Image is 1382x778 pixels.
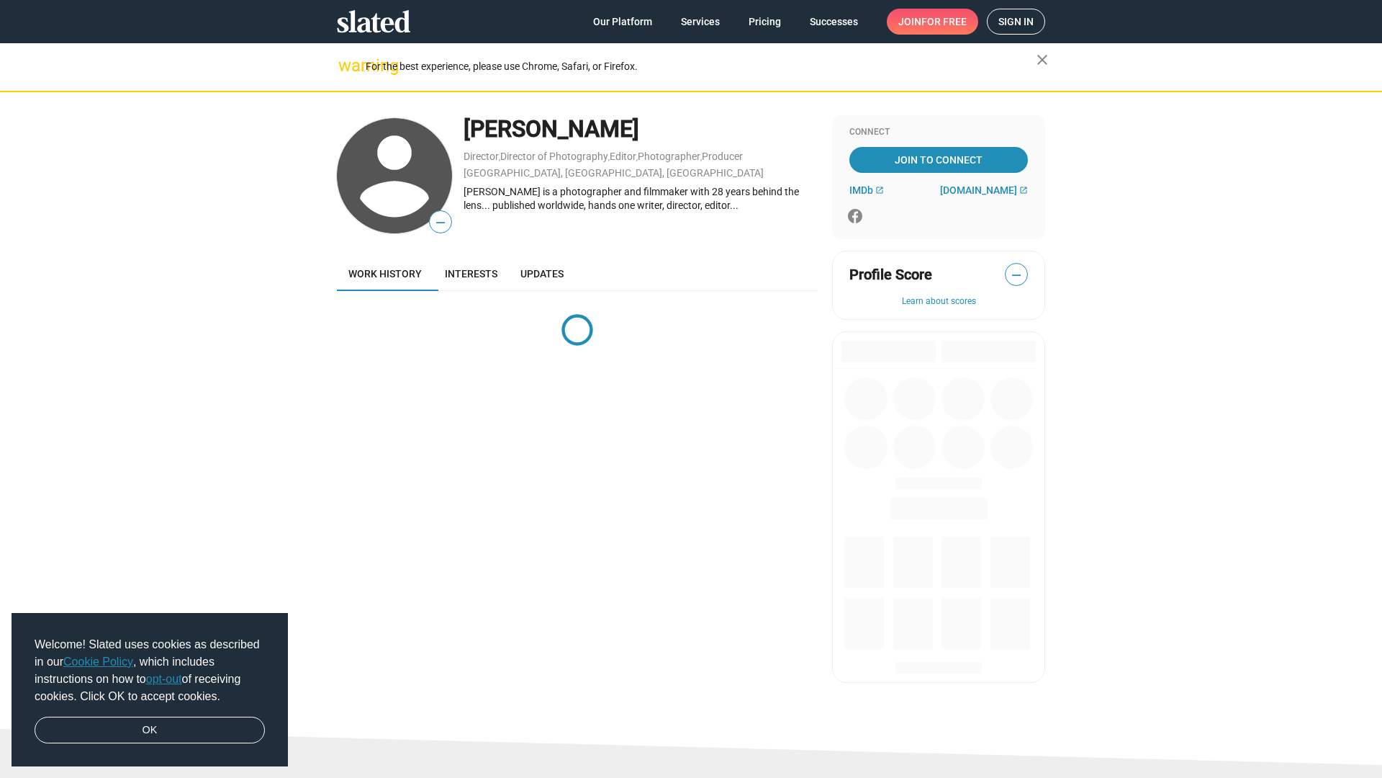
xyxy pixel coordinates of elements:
span: Services [681,9,720,35]
a: Pricing [737,9,792,35]
span: , [608,153,610,161]
a: [GEOGRAPHIC_DATA], [GEOGRAPHIC_DATA], [GEOGRAPHIC_DATA] [464,167,764,179]
mat-icon: open_in_new [875,186,884,194]
span: Welcome! Slated uses cookies as described in our , which includes instructions on how to of recei... [35,636,265,705]
a: Work history [337,256,433,291]
a: opt-out [146,673,182,685]
span: Work history [348,268,422,280]
a: Sign in [987,9,1045,35]
span: Join To Connect [852,147,1025,173]
a: Producer [702,151,743,162]
mat-icon: close [1034,51,1051,68]
span: Join [898,9,967,35]
a: Services [669,9,731,35]
div: cookieconsent [12,613,288,767]
span: IMDb [849,184,873,196]
span: for free [921,9,967,35]
button: Learn about scores [849,296,1028,308]
a: dismiss cookie message [35,717,265,744]
div: [PERSON_NAME] is a photographer and filmmaker with 28 years behind the lens... published worldwid... [464,185,818,212]
span: , [499,153,500,161]
span: — [430,213,451,232]
span: Sign in [998,9,1034,34]
div: [PERSON_NAME] [464,114,818,145]
mat-icon: warning [338,57,356,74]
a: Interests [433,256,509,291]
div: Connect [849,127,1028,138]
span: Our Platform [593,9,652,35]
span: Profile Score [849,265,932,285]
a: Successes [798,9,870,35]
span: Successes [810,9,858,35]
a: Our Platform [582,9,664,35]
span: , [636,153,638,161]
a: Joinfor free [887,9,978,35]
a: Cookie Policy [63,656,133,668]
a: Editor [610,151,636,162]
span: Interests [445,268,497,280]
span: Updates [520,268,564,280]
a: [DOMAIN_NAME] [940,184,1028,196]
a: IMDb [849,184,884,196]
a: Director [464,151,499,162]
span: , [700,153,702,161]
a: Photographer [638,151,700,162]
a: Updates [509,256,575,291]
span: — [1006,266,1027,285]
mat-icon: open_in_new [1019,186,1028,194]
div: For the best experience, please use Chrome, Safari, or Firefox. [366,57,1036,76]
a: Join To Connect [849,147,1028,173]
span: Pricing [749,9,781,35]
span: [DOMAIN_NAME] [940,184,1017,196]
a: Director of Photography [500,151,608,162]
